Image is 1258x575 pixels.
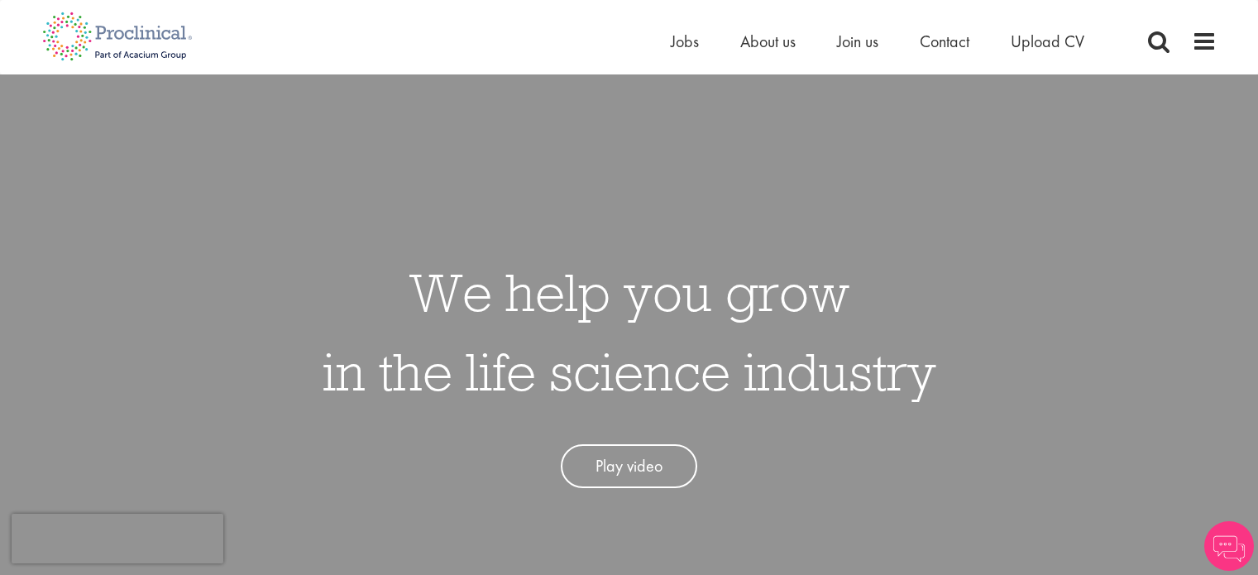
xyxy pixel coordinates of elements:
[920,31,969,52] a: Contact
[740,31,796,52] a: About us
[1204,521,1254,571] img: Chatbot
[561,444,697,488] a: Play video
[1011,31,1084,52] a: Upload CV
[837,31,878,52] a: Join us
[323,252,936,411] h1: We help you grow in the life science industry
[671,31,699,52] a: Jobs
